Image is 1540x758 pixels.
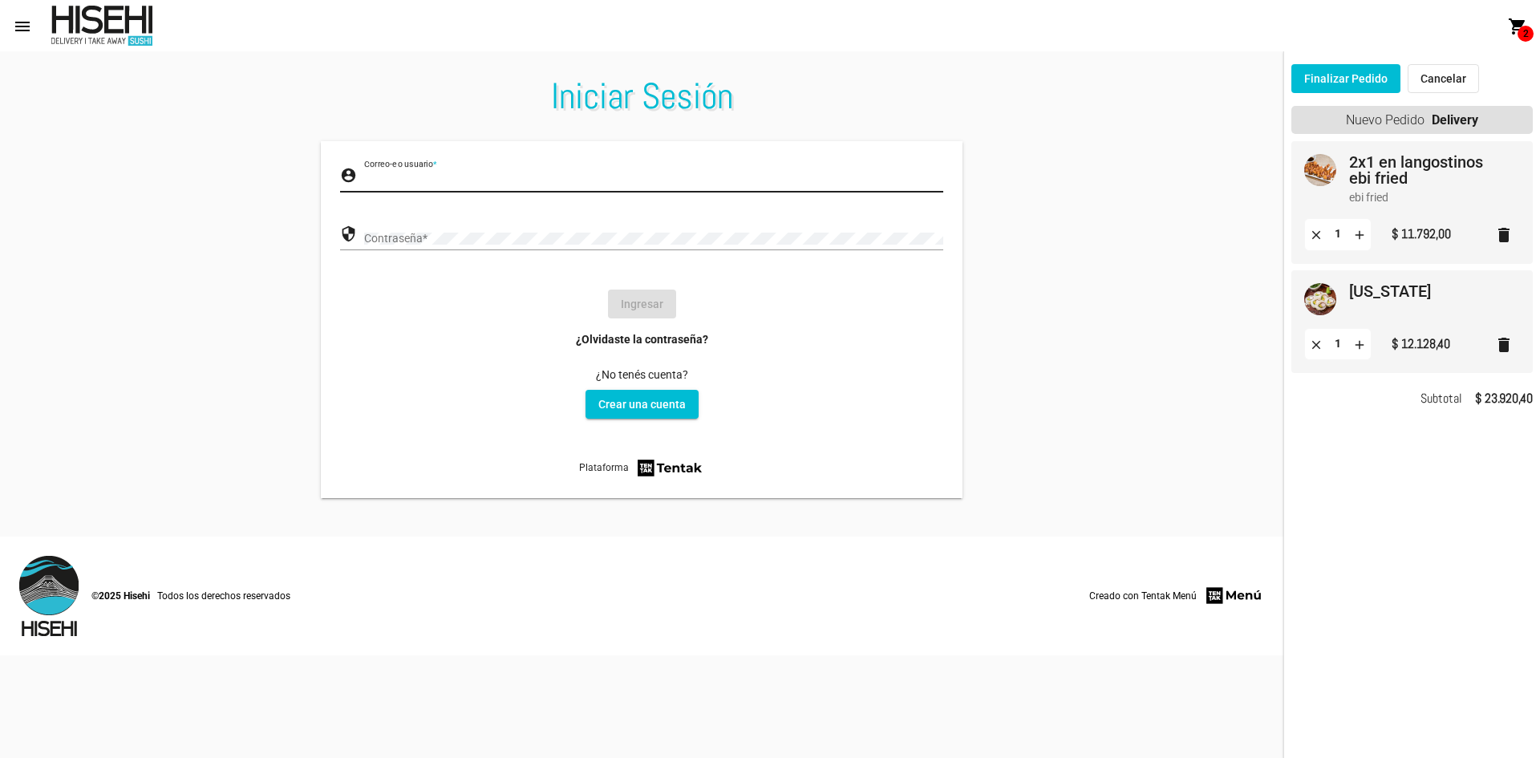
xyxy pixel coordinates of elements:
[579,457,705,479] a: Plataforma
[1420,387,1462,410] span: Subtotal
[1432,106,1478,134] strong: Delivery
[1494,225,1514,245] mat-icon: delete
[1408,64,1479,93] button: Cancelar
[1291,64,1400,93] button: Finalizar Pedido
[1392,333,1450,355] div: $ 12.128,40
[1508,17,1527,36] mat-icon: shopping_cart
[1309,337,1323,351] mat-icon: clear
[1352,337,1367,351] mat-icon: add
[586,390,699,419] a: Crear una cuenta
[1204,585,1264,606] img: menu-firm.png
[596,367,688,383] span: ¿No tenés cuenta?
[1475,387,1533,410] strong: $ 23.920,40
[576,331,708,347] a: ¿Olvidaste la contraseña?
[340,225,357,244] mat-icon: security
[1392,223,1451,245] div: $ 11.792,00
[635,457,704,479] img: tentak-firm.png
[1518,26,1534,42] span: 2
[340,166,357,185] mat-icon: account_circle
[1304,154,1336,186] img: 36ae70a8-0357-4ab6-9c16-037de2f87b50.jpg
[157,588,290,604] span: Todos los derechos reservados
[1349,283,1431,299] mat-card-title: [US_STATE]
[1501,10,1534,42] button: 2
[1349,154,1507,186] mat-card-title: 2x1 en langostinos ebi fried
[608,290,676,318] button: Ingresar
[579,460,629,476] span: Plataforma
[1494,335,1514,355] mat-icon: delete
[13,17,32,36] mat-icon: menu
[1309,227,1323,241] mat-icon: clear
[1089,585,1264,606] a: Creado con Tentak Menú
[1304,283,1336,315] img: cc2b05c4-efb3-4acc-af25-c59f24fa52cf.jpg
[1352,227,1367,241] mat-icon: add
[91,588,150,604] span: ©2025 Hisehi
[1089,588,1197,604] span: Creado con Tentak Menú
[1349,189,1507,205] mat-card-subtitle: ebi fried
[364,174,943,187] input: Correo-e o usuario
[1291,106,1533,134] div: Nuevo Pedido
